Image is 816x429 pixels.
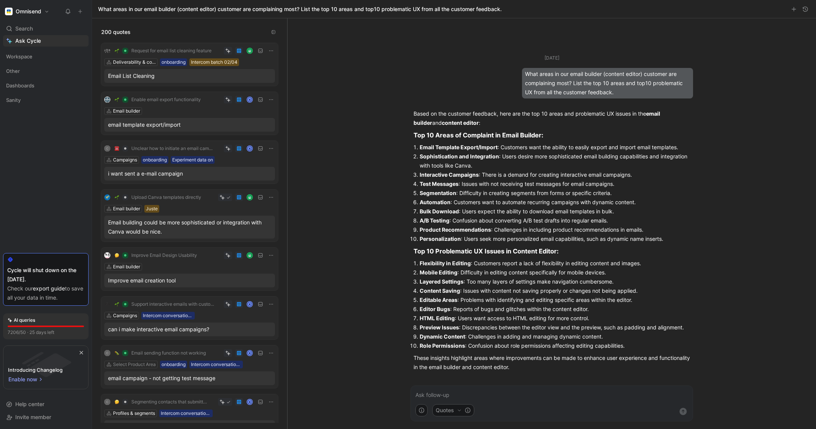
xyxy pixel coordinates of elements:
[108,374,271,383] div: email campaign - not getting test message
[420,234,690,244] li: : Users seek more personalized email capabilities, such as dynamic name inserts.
[414,109,690,127] p: Based on the customer feedback, here are the top 10 areas and problematic UX issues in the and :
[108,218,271,236] div: Email building could be more sophisticated or integration with Canva would be nice.
[442,119,479,126] strong: content editor
[108,120,271,129] div: email template export/import
[420,277,690,286] li: : Too many layers of settings make navigation cumbersome.
[112,193,204,202] button: 🌱Upload Canva templates directly
[420,287,460,294] strong: Content Saving
[420,297,457,303] strong: Editable Areas
[112,95,204,104] button: 🌱Enable email export functionality
[10,346,82,385] img: bg-BLZuj68n.svg
[108,276,271,285] div: Improve email creation tool
[113,107,140,115] div: Email builder
[8,365,63,374] div: Introducing Changelog
[143,312,193,319] div: Intercom conversation list between 25_05_02-05_07 paying brands 250508 - Conversation data [PHONE...
[420,323,690,332] li: : Discrepancies between the editor view and the preview, such as padding and alignment.
[112,348,208,358] button: 🐛Email sending function not working
[420,190,456,196] strong: Segmentation
[115,195,119,200] img: 🌱
[420,225,690,234] li: : Challenges in including product recommendations in emails.
[104,301,110,307] img: logo
[420,333,465,340] strong: Dynamic Content
[131,301,214,307] span: Support interactive emails with custom coding
[247,195,252,200] img: avatar
[420,217,449,224] strong: A/B Testing
[420,295,690,305] li: : Problems with identifying and editing specific areas within the editor.
[420,314,690,323] li: : Users want access to HTML editing for more control.
[113,205,140,213] div: Email builder
[3,80,89,91] div: Dashboards
[113,312,137,319] div: Campaigns
[6,67,20,75] span: Other
[3,6,51,17] button: OmnisendOmnisend
[420,170,690,179] li: : There is a demand for creating interactive email campaigns.
[104,252,110,258] img: logo
[414,131,690,140] h3: Top 10 Areas of Complaint in Email Builder:
[3,65,89,79] div: Other
[420,342,465,349] strong: Role Permissions
[420,286,690,295] li: : Issues with content not saving properly or changes not being applied.
[420,235,461,242] strong: Personalization
[8,375,38,384] span: Enable now
[15,401,44,407] span: Help center
[162,361,186,368] div: onboarding
[112,300,217,309] button: 🌱Support interactive emails with custom coding
[420,181,459,187] strong: Test Messages
[420,305,690,314] li: : Reports of bugs and glitches within the content editor.
[108,325,271,334] div: can i make interactive email campaigns?
[6,53,32,60] span: Workspace
[420,198,690,207] li: : Customers want to automate recurring campaigns with dynamic content.
[247,48,252,53] img: avatar
[172,156,213,164] div: Experiment data on
[3,51,89,62] div: Workspace
[131,97,201,103] span: Enable email export functionality
[113,58,156,66] div: Deliverability & compliance
[420,216,690,225] li: : Confusion about converting A/B test drafts into regular emails.
[3,80,89,94] div: Dashboards
[432,404,474,416] button: Quotes
[8,316,35,324] div: AI queries
[420,315,455,321] strong: HTML Editing
[113,410,155,417] div: Profiles & segments
[3,411,89,423] div: Invite member
[112,251,200,260] button: 🤔Improve Email Design Usability
[131,350,206,356] span: Email sending function not working
[115,97,119,102] img: 🌱
[420,144,498,150] strong: Email Template Export/Import
[115,351,119,355] img: 🐛
[113,156,137,164] div: Campaigns
[112,46,214,55] button: 🌱Request for email list cleaning feature
[104,194,110,200] img: logo
[131,252,197,258] span: Improve Email Design Usability
[104,350,110,356] div: C
[420,268,690,277] li: : Difficulty in editing content specifically for mobile devices.
[112,397,211,406] button: 🤔Segmenting contacts that submitted a specific form during a time period
[113,263,140,271] div: Email builder
[191,58,238,66] div: Intercom batch 02/04
[8,374,44,384] button: Enable now
[420,260,471,266] strong: Flexibility in Editing
[420,207,690,216] li: : Users expect the ability to download email templates in bulk.
[247,400,252,405] div: K
[247,253,252,258] img: avatar
[162,58,186,66] div: onboarding
[6,82,34,89] span: Dashboards
[113,361,156,368] div: Select Product Area
[104,97,110,103] img: logo
[8,329,54,336] div: 7206/50 · 25 days left
[420,269,457,276] strong: Mobile Editing
[146,205,158,213] div: Juste
[98,5,502,13] h1: What areas in our email builder (content editor) customer are complaining most? List the top 10 a...
[115,400,119,404] img: 🤔
[5,8,13,15] img: Omnisend
[420,306,450,312] strong: Editor Bugs
[247,351,252,356] div: K
[131,145,214,152] span: Unclear how to initiate an email campaign
[108,71,271,81] div: Email List Cleaning
[115,302,119,306] img: 🌱
[420,324,459,331] strong: Preview Issues
[414,353,690,372] p: These insights highlight areas where improvements can be made to enhance user experience and func...
[143,156,167,164] div: onboarding
[104,48,110,54] img: logo
[15,24,33,33] span: Search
